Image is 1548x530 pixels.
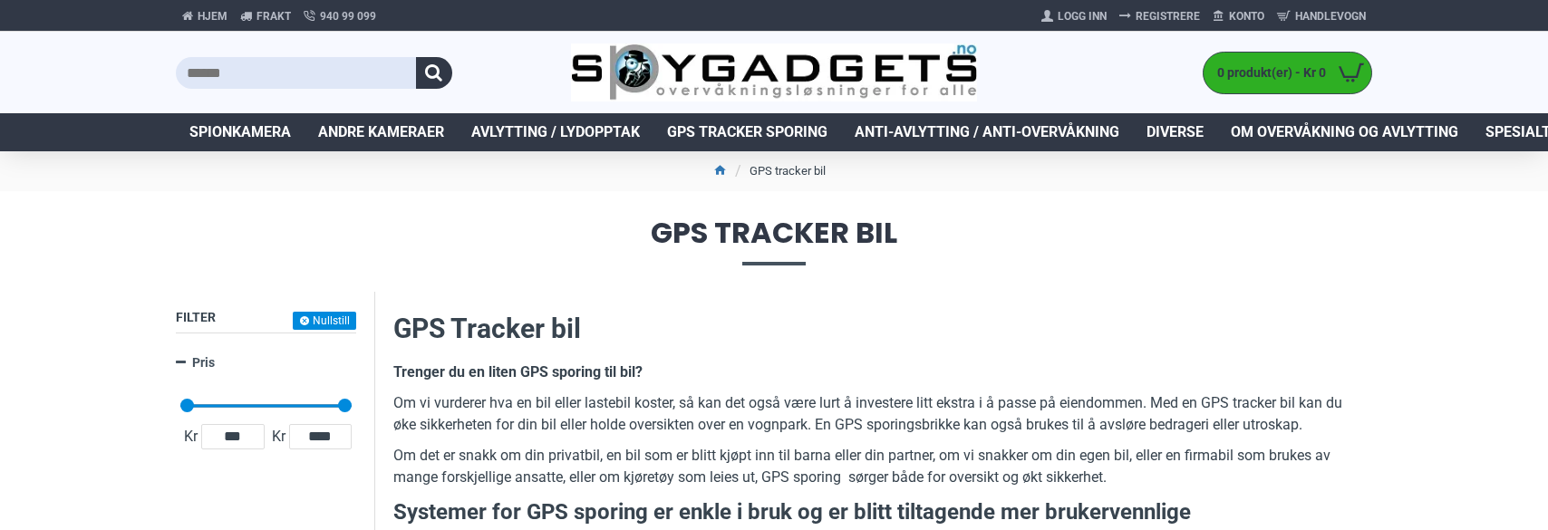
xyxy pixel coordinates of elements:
[1231,121,1458,143] span: Om overvåkning og avlytting
[305,113,458,151] a: Andre kameraer
[471,121,640,143] span: Avlytting / Lydopptak
[256,8,291,24] span: Frakt
[176,218,1372,265] span: GPS tracker bil
[393,445,1354,488] p: Om det er snakk om din privatbil, en bil som er blitt kjøpt inn til barna eller din partner, om v...
[855,121,1119,143] span: Anti-avlytting / Anti-overvåkning
[393,310,1354,348] h2: GPS Tracker bil
[176,310,216,324] span: Filter
[667,121,827,143] span: GPS Tracker Sporing
[176,113,305,151] a: Spionkamera
[189,121,291,143] span: Spionkamera
[393,392,1354,436] p: Om vi vurderer hva en bil eller lastebil koster, så kan det også være lurt å investere litt ekstr...
[268,426,289,448] span: Kr
[1295,8,1366,24] span: Handlevogn
[1136,8,1200,24] span: Registrere
[1204,63,1330,82] span: 0 produkt(er) - Kr 0
[320,8,376,24] span: 940 99 099
[176,347,356,379] a: Pris
[198,8,227,24] span: Hjem
[1204,53,1371,93] a: 0 produkt(er) - Kr 0
[1217,113,1472,151] a: Om overvåkning og avlytting
[1058,8,1107,24] span: Logg Inn
[841,113,1133,151] a: Anti-avlytting / Anti-overvåkning
[1133,113,1217,151] a: Diverse
[1271,2,1372,31] a: Handlevogn
[1146,121,1204,143] span: Diverse
[1206,2,1271,31] a: Konto
[393,497,1354,528] h3: Systemer for GPS sporing er enkle i bruk og er blitt tiltagende mer brukervennlige
[1229,8,1264,24] span: Konto
[293,312,356,330] button: Nullstill
[458,113,653,151] a: Avlytting / Lydopptak
[1113,2,1206,31] a: Registrere
[318,121,444,143] span: Andre kameraer
[653,113,841,151] a: GPS Tracker Sporing
[571,43,978,102] img: SpyGadgets.no
[180,426,201,448] span: Kr
[1035,2,1113,31] a: Logg Inn
[393,363,643,381] b: Trenger du en liten GPS sporing til bil?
